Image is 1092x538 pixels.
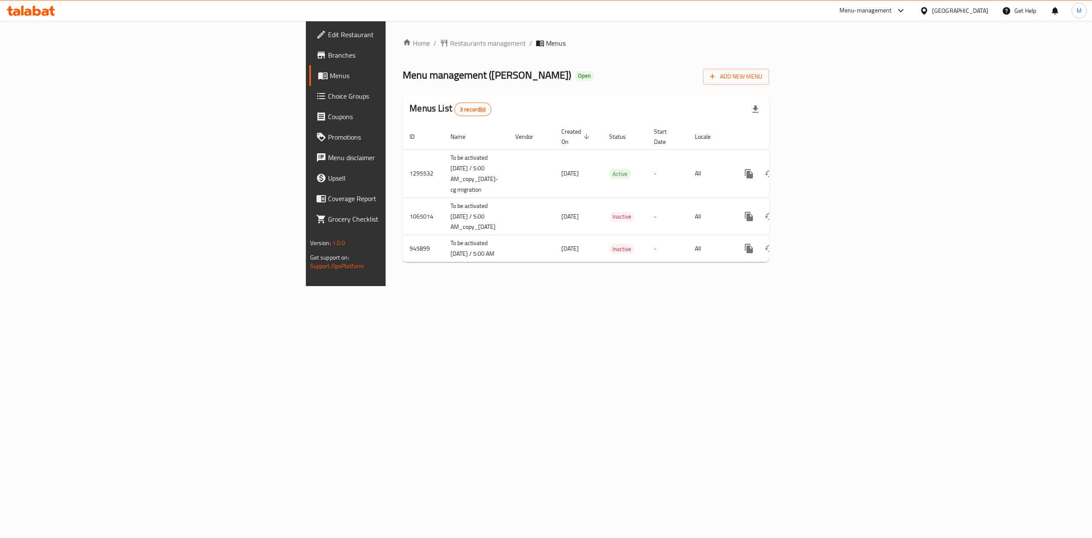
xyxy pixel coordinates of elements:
[759,238,780,259] button: Change Status
[609,212,635,222] span: Inactive
[332,237,346,249] span: 1.0.0
[328,111,482,122] span: Coupons
[561,168,579,179] span: [DATE]
[310,252,349,263] span: Get support on:
[575,71,594,81] div: Open
[1077,6,1082,15] span: M
[328,50,482,60] span: Branches
[409,132,426,142] span: ID
[688,149,732,198] td: All
[647,198,688,235] td: -
[455,105,491,114] span: 3 record(s)
[309,147,488,168] a: Menu disclaimer
[609,244,635,254] span: Inactive
[328,29,482,40] span: Edit Restaurant
[309,45,488,65] a: Branches
[739,238,759,259] button: more
[309,168,488,188] a: Upsell
[759,206,780,227] button: Change Status
[839,6,892,16] div: Menu-management
[328,193,482,204] span: Coverage Report
[759,164,780,184] button: Change Status
[546,38,566,48] span: Menus
[739,206,759,227] button: more
[647,149,688,198] td: -
[575,72,594,79] span: Open
[745,99,766,120] div: Export file
[309,127,488,147] a: Promotions
[328,214,482,224] span: Grocery Checklist
[688,198,732,235] td: All
[529,38,532,48] li: /
[450,38,526,48] span: Restaurants management
[703,69,769,85] button: Add New Menu
[695,132,722,142] span: Locale
[688,235,732,262] td: All
[309,106,488,127] a: Coupons
[732,124,828,150] th: Actions
[309,86,488,106] a: Choice Groups
[309,188,488,209] a: Coverage Report
[328,152,482,163] span: Menu disclaimer
[561,211,579,222] span: [DATE]
[739,164,759,184] button: more
[654,126,678,147] span: Start Date
[609,212,635,222] div: Inactive
[609,132,637,142] span: Status
[309,24,488,45] a: Edit Restaurant
[309,65,488,86] a: Menus
[309,209,488,229] a: Grocery Checklist
[515,132,544,142] span: Vendor
[710,71,762,82] span: Add New Menu
[403,38,769,48] nav: breadcrumb
[561,126,592,147] span: Created On
[647,235,688,262] td: -
[450,132,476,142] span: Name
[330,70,482,81] span: Menus
[310,260,364,272] a: Support.OpsPlatform
[932,6,988,15] div: [GEOGRAPHIC_DATA]
[310,237,331,249] span: Version:
[328,173,482,183] span: Upsell
[561,243,579,254] span: [DATE]
[609,169,631,179] span: Active
[328,132,482,142] span: Promotions
[409,102,491,116] h2: Menus List
[328,91,482,101] span: Choice Groups
[403,124,828,263] table: enhanced table
[454,102,491,116] div: Total records count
